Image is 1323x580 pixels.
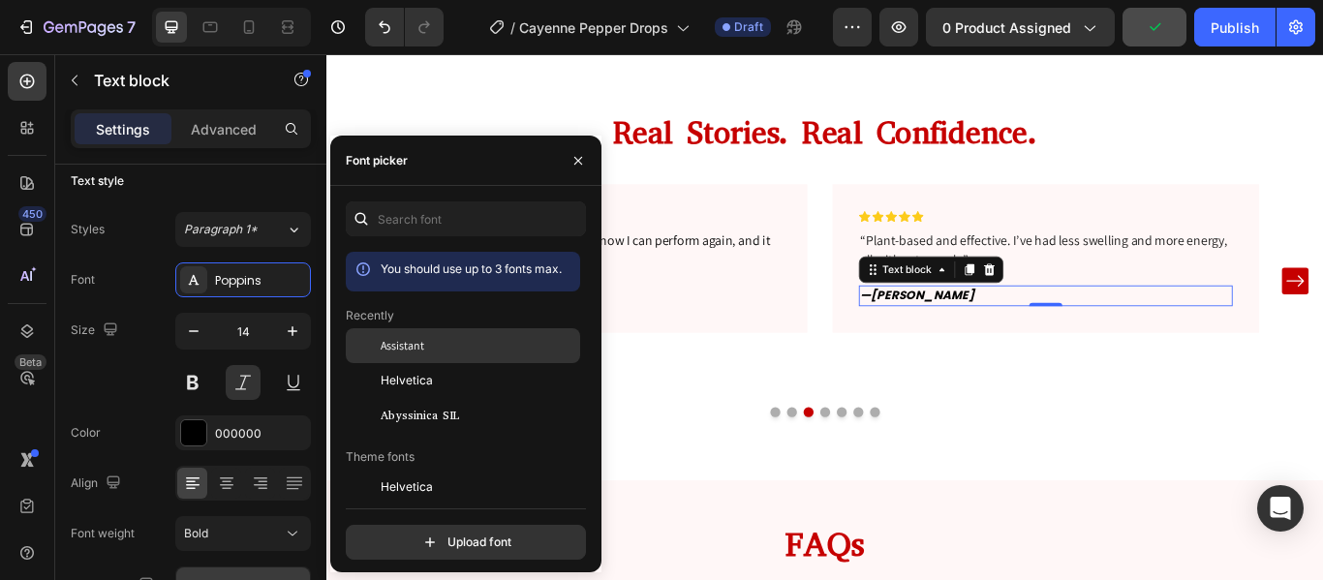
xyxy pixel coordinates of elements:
[381,337,424,354] span: Assistant
[622,271,1055,291] p: —
[18,206,46,222] div: 450
[346,525,586,560] button: Upload font
[8,8,144,46] button: 7
[15,69,1148,115] h2: Rich Text Editor. Editing area: main
[184,526,208,540] span: Bold
[15,354,46,370] div: Beta
[215,272,306,290] div: Poppins
[510,17,515,38] span: /
[942,17,1071,38] span: 0 product assigned
[191,119,257,139] p: Advanced
[94,271,527,291] p: – [PERSON_NAME]
[614,412,626,423] button: Dot
[381,478,433,496] span: Helvetica
[1211,17,1259,38] div: Publish
[734,18,763,36] span: Draft
[346,448,415,466] p: Theme fonts
[92,269,529,293] div: Rich Text Editor. Editing area: main
[71,172,124,190] div: Text style
[926,8,1115,46] button: 0 product assigned
[96,119,150,139] p: Settings
[381,372,433,389] span: Helvetica
[16,71,1146,113] p: Real Stories. Real Confidence.
[94,205,527,252] p: “The biggest shift is confidence. I know I can perform again, and it feels amazing.”
[556,412,568,423] button: Dot
[346,201,586,236] input: Search font
[175,516,311,551] button: Bold
[71,525,135,542] div: Font weight
[71,318,122,344] div: Size
[346,152,408,169] div: Font picker
[71,424,101,442] div: Color
[184,221,258,238] span: Paragraph 1*
[127,15,136,39] p: 7
[175,212,311,247] button: Paragraph 1*
[326,54,1323,580] iframe: Design area
[1114,249,1145,280] button: Carousel Next Arrow
[71,221,105,238] div: Styles
[644,242,709,259] div: Text block
[94,69,259,92] p: Text block
[620,203,1057,254] div: Rich Text Editor. Editing area: main
[381,407,459,424] span: Abyssinica SIL
[537,412,548,423] button: Dot
[633,412,645,423] button: Dot
[71,471,125,497] div: Align
[595,412,606,423] button: Dot
[622,205,1055,252] p: “Plant-based and effective. I’ve had less swelling and more energy, all without a crash.”
[517,412,529,423] button: Dot
[365,8,444,46] div: Undo/Redo
[634,271,754,290] strong: [PERSON_NAME]
[575,412,587,423] button: Dot
[17,249,48,280] button: Carousel Back Arrow
[1194,8,1276,46] button: Publish
[71,271,95,289] div: Font
[92,203,529,254] div: Rich Text Editor. Editing area: main
[519,17,668,38] span: Cayenne Pepper Drops
[381,261,562,276] span: You should use up to 3 fonts max.
[420,533,511,552] div: Upload font
[346,307,394,324] p: Recently
[1257,485,1304,532] div: Open Intercom Messenger
[215,425,306,443] div: 000000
